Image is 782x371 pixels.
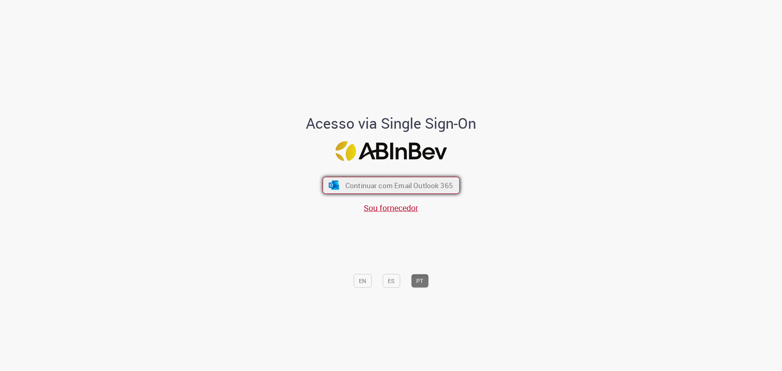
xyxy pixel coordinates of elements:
a: Sou fornecedor [364,202,418,213]
span: Continuar com Email Outlook 365 [345,180,453,190]
button: ícone Azure/Microsoft 360 Continuar com Email Outlook 365 [323,177,460,194]
button: EN [354,274,371,288]
button: ES [382,274,400,288]
h1: Acesso via Single Sign-On [278,115,504,132]
button: PT [411,274,428,288]
img: Logo ABInBev [335,141,447,161]
img: ícone Azure/Microsoft 360 [328,181,340,190]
